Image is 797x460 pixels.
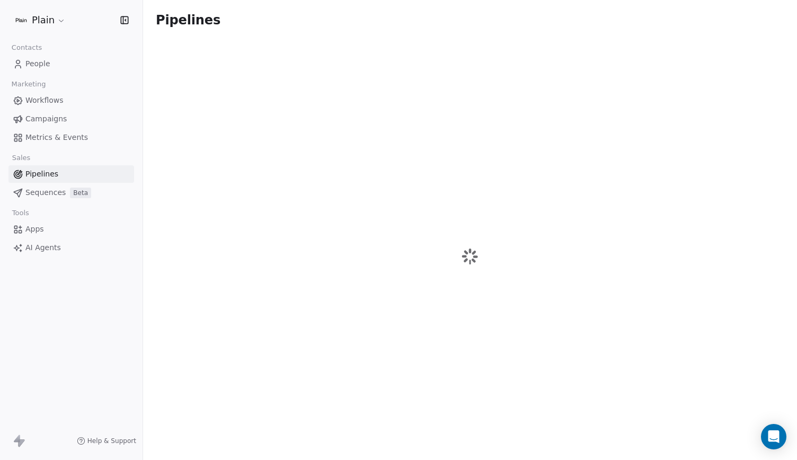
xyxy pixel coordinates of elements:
[7,205,33,221] span: Tools
[70,188,91,198] span: Beta
[25,187,66,198] span: Sequences
[8,129,134,146] a: Metrics & Events
[25,113,67,125] span: Campaigns
[25,132,88,143] span: Metrics & Events
[25,224,44,235] span: Apps
[156,13,220,28] span: Pipelines
[7,150,35,166] span: Sales
[25,169,58,180] span: Pipelines
[13,11,68,29] button: Plain
[25,242,61,253] span: AI Agents
[8,165,134,183] a: Pipelines
[8,239,134,256] a: AI Agents
[7,40,47,56] span: Contacts
[8,184,134,201] a: SequencesBeta
[8,110,134,128] a: Campaigns
[8,55,134,73] a: People
[15,14,28,26] img: Plain-Logo-Tile.png
[7,76,50,92] span: Marketing
[25,95,64,106] span: Workflows
[77,437,136,445] a: Help & Support
[87,437,136,445] span: Help & Support
[8,220,134,238] a: Apps
[761,424,786,449] div: Open Intercom Messenger
[32,13,55,27] span: Plain
[25,58,50,69] span: People
[8,92,134,109] a: Workflows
